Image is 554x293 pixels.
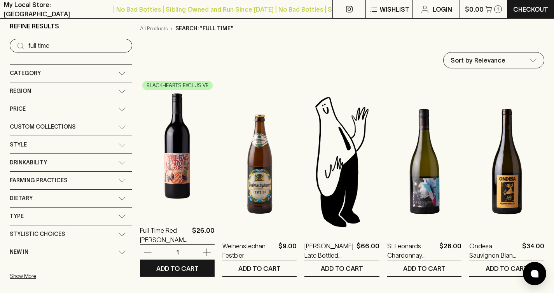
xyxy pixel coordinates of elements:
p: $9.00 [278,241,297,260]
p: ADD TO CART [403,264,446,273]
p: › [171,24,172,33]
span: Price [10,104,26,114]
p: ADD TO CART [156,264,199,273]
img: Weihenstephan Festbier [222,94,297,230]
a: [PERSON_NAME] Late Bottled Vintage 2018 750ml [304,241,353,260]
span: Region [10,86,31,96]
div: New In [10,243,132,261]
div: Price [10,100,132,118]
img: bubble-icon [531,270,538,277]
a: Weihenstephan Festbier [222,241,275,260]
input: Try “Pinot noir” [28,40,126,52]
button: ADD TO CART [469,260,544,276]
span: Category [10,68,41,78]
p: Checkout [513,5,548,14]
img: Blackhearts & Sparrows Man [304,94,379,230]
button: ADD TO CART [304,260,379,276]
div: Sort by Relevance [444,52,544,68]
div: Drinkability [10,154,132,171]
p: $34.00 [522,241,544,260]
a: St Leonards Chardonnay 2023 [387,241,436,260]
button: Show More [10,268,112,284]
p: Login [433,5,452,14]
span: Type [10,211,24,221]
img: St Leonards Chardonnay 2023 [387,94,461,230]
p: 1 [168,248,187,256]
div: Custom Collections [10,118,132,136]
div: Region [10,82,132,100]
p: $26.00 [192,226,215,244]
p: ADD TO CART [321,264,363,273]
p: Wishlist [380,5,409,14]
span: New In [10,247,28,257]
span: Style [10,140,27,150]
span: Stylistic Choices [10,229,65,239]
p: $0.00 [465,5,484,14]
p: ADD TO CART [238,264,281,273]
span: Custom Collections [10,122,75,132]
div: Category [10,65,132,82]
p: ADD TO CART [486,264,528,273]
p: 1 [497,7,499,11]
div: Stylistic Choices [10,225,132,243]
img: Full Time Red Graciano Tempranillo 2024 [140,78,215,214]
a: Full Time Red [PERSON_NAME] Tempranillo 2024 [140,226,189,244]
span: Farming Practices [10,176,67,185]
a: Ondesa Sauvignon Blanc 2024 [469,241,519,260]
button: ADD TO CART [140,260,215,276]
div: Farming Practices [10,172,132,189]
span: Dietary [10,194,33,203]
p: Sort by Relevance [451,56,505,65]
p: Refine Results [10,21,59,31]
a: All Products [140,24,168,33]
button: ADD TO CART [387,260,461,276]
span: Drinkability [10,158,47,167]
p: $66.00 [357,241,379,260]
div: Type [10,208,132,225]
p: Search: "full time" [175,24,233,33]
p: $28.00 [439,241,461,260]
div: Dietary [10,190,132,207]
div: Style [10,136,132,153]
button: ADD TO CART [222,260,297,276]
img: Ondesa Sauvignon Blanc 2024 [469,94,544,230]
